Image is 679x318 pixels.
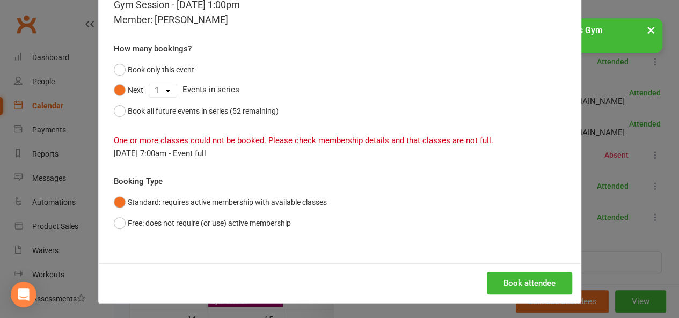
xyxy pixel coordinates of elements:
button: Book attendee [487,272,572,294]
button: Standard: requires active membership with available classes [114,192,327,212]
span: One or more classes could not be booked. Please check membership details and that classes are not... [114,136,493,145]
label: Booking Type [114,175,163,188]
div: [DATE] 7:00am - Event full [114,147,566,160]
div: Open Intercom Messenger [11,282,36,307]
div: Book all future events in series (52 remaining) [128,105,279,117]
button: Book all future events in series (52 remaining) [114,101,279,121]
button: Book only this event [114,60,194,80]
div: Events in series [114,80,566,100]
label: How many bookings? [114,42,192,55]
button: Next [114,80,143,100]
button: Free: does not require (or use) active membership [114,213,291,233]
